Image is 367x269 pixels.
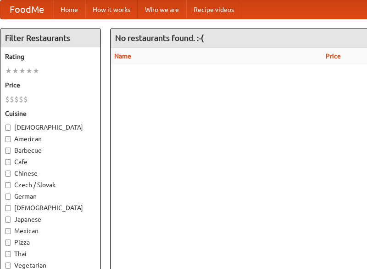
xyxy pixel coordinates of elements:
label: Czech / Slovak [5,180,96,189]
label: Thai [5,249,96,258]
li: ★ [26,66,33,76]
li: ★ [12,66,19,76]
li: ★ [5,66,12,76]
input: [DEMOGRAPHIC_DATA] [5,205,11,211]
label: Barbecue [5,146,96,155]
input: [DEMOGRAPHIC_DATA] [5,125,11,131]
label: [DEMOGRAPHIC_DATA] [5,203,96,212]
li: ★ [19,66,26,76]
label: German [5,192,96,201]
input: Barbecue [5,148,11,154]
input: Vegetarian [5,263,11,269]
a: Recipe videos [186,0,241,19]
label: Mexican [5,226,96,235]
label: American [5,134,96,143]
input: Cafe [5,159,11,165]
h4: Filter Restaurants [0,29,100,47]
label: Cafe [5,157,96,166]
h5: Price [5,80,96,90]
input: American [5,136,11,142]
input: German [5,194,11,200]
input: Chinese [5,171,11,177]
input: Czech / Slovak [5,182,11,188]
input: Thai [5,251,11,257]
label: Pizza [5,238,96,247]
input: Japanese [5,217,11,223]
a: Name [114,52,131,60]
label: Japanese [5,215,96,224]
li: $ [5,94,10,104]
li: ★ [33,66,39,76]
h5: Rating [5,52,96,61]
ng-pluralize: No restaurants found. :-( [115,34,204,42]
h5: Cuisine [5,109,96,118]
li: $ [14,94,19,104]
li: $ [19,94,23,104]
label: [DEMOGRAPHIC_DATA] [5,123,96,132]
a: Price [326,52,341,60]
a: Who we are [138,0,186,19]
a: Home [53,0,85,19]
li: $ [10,94,14,104]
li: $ [23,94,28,104]
a: FoodMe [0,0,53,19]
input: Pizza [5,240,11,246]
input: Mexican [5,228,11,234]
label: Chinese [5,169,96,178]
a: How it works [85,0,138,19]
